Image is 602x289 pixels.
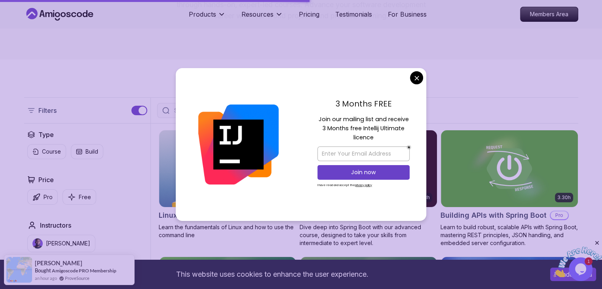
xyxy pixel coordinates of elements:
img: Building APIs with Spring Boot card [441,130,578,207]
p: Filters [38,106,57,115]
a: Amigoscode PRO Membership [52,268,116,274]
p: 3.30h [557,194,571,201]
p: Resources [241,10,273,19]
h2: Instructors [40,221,71,230]
p: Dive deep into Spring Boot with our advanced course, designed to take your skills from intermedia... [300,223,437,247]
p: Products [189,10,216,19]
p: Members Area [520,7,578,21]
h2: Linux Fundamentals [159,210,229,221]
a: ProveSource [65,275,89,281]
button: Accept cookies [550,268,596,281]
p: Build [85,148,98,156]
button: Free [63,189,96,205]
a: Building APIs with Spring Boot card3.30hBuilding APIs with Spring BootProLearn to build robust, s... [441,130,578,247]
span: [PERSON_NAME] [35,260,82,266]
span: Bought [35,267,51,274]
button: Pro [27,189,58,205]
button: Build [71,144,103,159]
button: instructor img[PERSON_NAME] [27,235,95,252]
span: an hour ago [35,275,57,281]
a: Testimonials [335,10,372,19]
p: Pro [44,193,53,201]
p: Free [79,193,91,201]
img: instructor img [32,238,43,249]
h2: Type [38,130,54,139]
a: Linux Fundamentals card6.00hLinux FundamentalsProLearn the fundamentals of Linux and how to use t... [159,130,296,239]
a: For Business [388,10,427,19]
a: Pricing [299,10,319,19]
iframe: chat widget [553,240,602,277]
button: Resources [241,10,283,25]
div: This website uses cookies to enhance the user experience. [6,266,538,283]
h2: Price [38,175,54,184]
button: Course [27,144,66,159]
img: Linux Fundamentals card [159,130,296,207]
p: Pro [551,211,568,219]
p: Course [42,148,61,156]
input: Search Java, React, Spring boot ... [173,106,342,114]
p: [PERSON_NAME] [46,240,90,247]
img: provesource social proof notification image [6,257,32,283]
p: Learn to build robust, scalable APIs with Spring Boot, mastering REST principles, JSON handling, ... [441,223,578,247]
h2: Building APIs with Spring Boot [441,210,547,221]
p: Learn the fundamentals of Linux and how to use the command line [159,223,296,239]
button: Products [189,10,226,25]
a: Members Area [520,7,578,22]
